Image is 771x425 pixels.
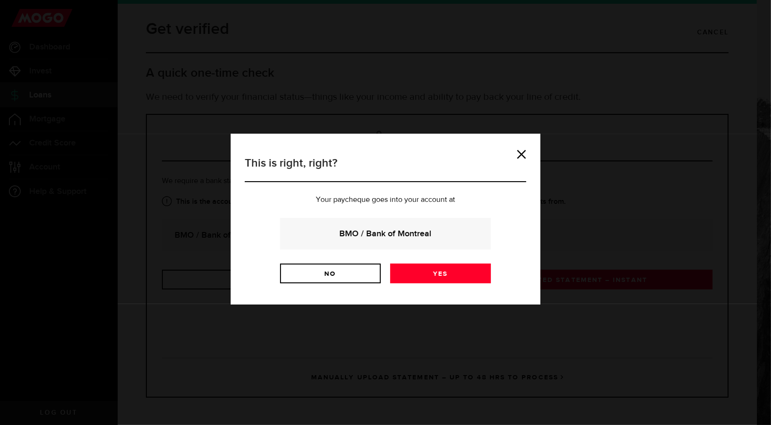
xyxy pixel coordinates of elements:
button: Open LiveChat chat widget [8,4,36,32]
a: No [280,264,381,283]
a: Yes [390,264,491,283]
h3: This is right, right? [245,155,526,182]
p: Your paycheque goes into your account at [245,196,526,204]
strong: BMO / Bank of Montreal [293,227,478,240]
